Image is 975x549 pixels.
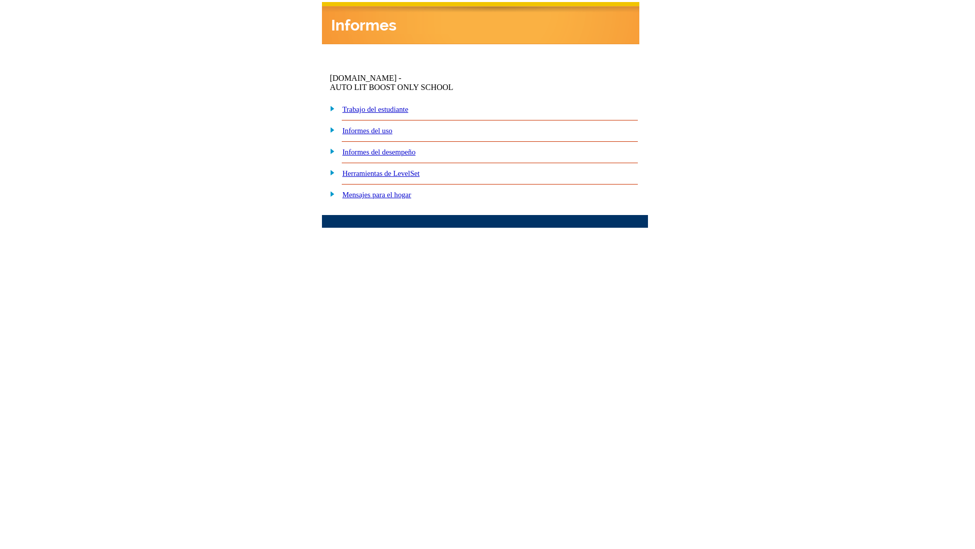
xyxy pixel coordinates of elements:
[324,146,335,156] img: plus.gif
[342,191,411,199] a: Mensajes para el hogar
[324,168,335,177] img: plus.gif
[342,127,393,135] a: Informes del uso
[342,169,419,177] a: Herramientas de LevelSet
[330,83,453,91] nobr: AUTO LIT BOOST ONLY SCHOOL
[342,148,415,156] a: Informes del desempeño
[324,125,335,134] img: plus.gif
[342,105,408,113] a: Trabajo del estudiante
[322,2,639,44] img: header
[324,189,335,198] img: plus.gif
[330,74,521,92] td: [DOMAIN_NAME] -
[324,104,335,113] img: plus.gif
